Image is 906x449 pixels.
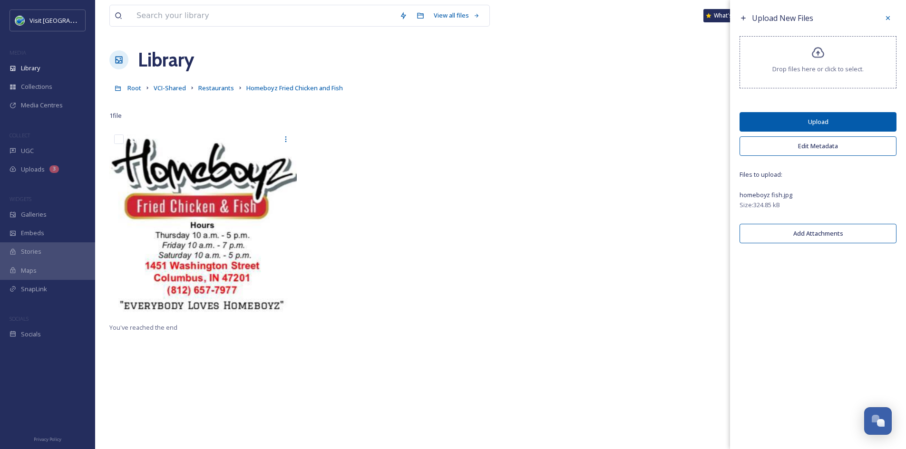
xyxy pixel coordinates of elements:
[21,229,44,238] span: Embeds
[21,146,34,155] span: UGC
[21,247,41,256] span: Stories
[109,323,177,332] span: You've reached the end
[127,82,141,94] a: Root
[21,266,37,275] span: Maps
[21,330,41,339] span: Socials
[21,285,47,294] span: SnapLink
[29,16,137,25] span: Visit [GEOGRAPHIC_DATA] [US_STATE]
[34,433,61,444] a: Privacy Policy
[752,13,813,23] span: Upload New Files
[740,170,896,179] span: Files to upload:
[740,136,896,156] button: Edit Metadata
[154,82,186,94] a: VCI-Shared
[154,84,186,92] span: VCI-Shared
[246,82,343,94] a: Homeboyz Fried Chicken and Fish
[127,84,141,92] span: Root
[21,82,52,91] span: Collections
[109,130,297,317] img: homeboyz.jpg
[198,84,234,92] span: Restaurants
[109,111,122,120] span: 1 file
[772,65,864,74] span: Drop files here or click to select.
[740,191,792,199] span: homeboyz fish.jpg
[21,210,47,219] span: Galleries
[198,82,234,94] a: Restaurants
[138,46,194,74] a: Library
[21,64,40,73] span: Library
[740,201,780,210] span: Size: 324.85 kB
[10,132,30,139] span: COLLECT
[429,6,485,25] a: View all files
[34,436,61,442] span: Privacy Policy
[703,9,751,22] a: What's New
[21,101,63,110] span: Media Centres
[864,407,892,435] button: Open Chat
[21,165,45,174] span: Uploads
[15,16,25,25] img: cvctwitlogo_400x400.jpg
[132,5,395,26] input: Search your library
[49,165,59,173] div: 3
[740,112,896,132] button: Upload
[10,195,31,202] span: WIDGETS
[246,84,343,92] span: Homeboyz Fried Chicken and Fish
[740,224,896,243] button: Add Attachments
[10,49,26,56] span: MEDIA
[10,315,29,322] span: SOCIALS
